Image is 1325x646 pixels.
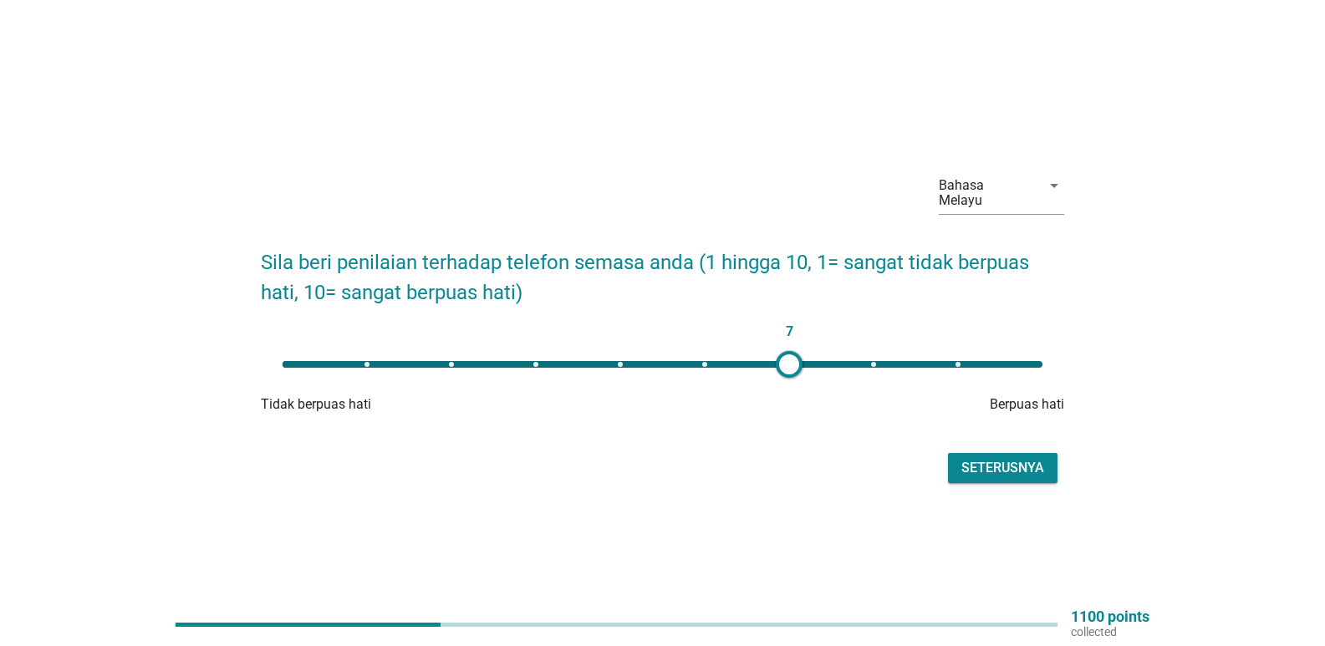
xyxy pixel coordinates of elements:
[1044,175,1064,196] i: arrow_drop_down
[939,178,1031,208] div: Bahasa Melayu
[797,394,1064,415] div: Berpuas hati
[961,458,1044,478] div: Seterusnya
[948,453,1057,483] button: Seterusnya
[261,394,528,415] div: Tidak berpuas hati
[261,231,1064,308] h2: Sila beri penilaian terhadap telefon semasa anda (1 hingga 10, 1= sangat tidak berpuas hati, 10= ...
[781,320,798,343] span: 7
[1071,609,1149,624] p: 1100 points
[1071,624,1149,639] p: collected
